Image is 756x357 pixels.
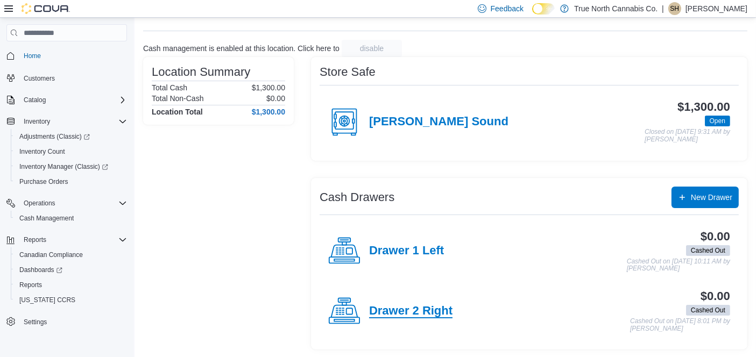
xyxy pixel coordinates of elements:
span: Cash Management [15,212,127,225]
button: Settings [2,314,131,330]
a: Home [19,49,45,62]
button: Cash Management [11,211,131,226]
span: Customers [24,74,55,83]
img: Cova [22,3,70,14]
span: Cashed Out [691,305,725,315]
span: Open [710,116,725,126]
h4: Location Total [152,108,203,116]
input: Dark Mode [532,3,555,15]
a: Purchase Orders [15,175,73,188]
a: Inventory Count [15,145,69,158]
span: Reports [19,281,42,289]
a: Adjustments (Classic) [15,130,94,143]
p: True North Cannabis Co. [574,2,658,15]
h3: Location Summary [152,66,250,78]
span: Adjustments (Classic) [19,132,90,141]
div: Sherry Harrison [668,2,681,15]
a: [US_STATE] CCRS [15,294,80,306]
a: Inventory Manager (Classic) [15,160,112,173]
span: Purchase Orders [19,177,68,186]
a: Canadian Compliance [15,248,87,261]
h3: $0.00 [701,230,730,243]
span: Customers [19,71,127,84]
span: Inventory [24,117,50,126]
button: Purchase Orders [11,174,131,189]
span: Inventory Manager (Classic) [19,162,108,171]
span: Cashed Out [686,305,730,316]
button: Operations [2,196,131,211]
button: Customers [2,70,131,85]
a: Settings [19,316,51,329]
button: Reports [2,232,131,247]
p: [PERSON_NAME] [686,2,747,15]
button: disable [342,40,402,57]
h6: Total Non-Cash [152,94,204,103]
a: Inventory Manager (Classic) [11,159,131,174]
h4: [PERSON_NAME] Sound [369,115,508,129]
span: Home [24,52,41,60]
h3: $0.00 [701,290,730,303]
p: $0.00 [266,94,285,103]
span: Adjustments (Classic) [15,130,127,143]
button: Catalog [19,94,50,106]
a: Dashboards [15,263,67,276]
span: Inventory [19,115,127,128]
p: Cashed Out on [DATE] 10:11 AM by [PERSON_NAME] [627,258,730,273]
p: Cash management is enabled at this location. Click here to [143,44,340,53]
h4: Drawer 2 Right [369,304,453,318]
span: Cashed Out [691,246,725,255]
button: New Drawer [672,187,739,208]
button: Inventory [2,114,131,129]
span: Cash Management [19,214,74,223]
button: Home [2,48,131,63]
button: Operations [19,197,60,210]
button: [US_STATE] CCRS [11,292,131,308]
span: Reports [15,279,127,291]
span: Settings [19,315,127,329]
a: Customers [19,72,59,85]
button: Canadian Compliance [11,247,131,262]
p: | [662,2,664,15]
button: Reports [19,233,51,246]
span: Open [705,116,730,126]
button: Inventory [19,115,54,128]
span: Inventory Count [19,147,65,156]
span: Operations [19,197,127,210]
span: Feedback [491,3,524,14]
span: Canadian Compliance [15,248,127,261]
span: Dashboards [19,266,62,274]
span: Catalog [19,94,127,106]
span: Inventory Count [15,145,127,158]
p: Closed on [DATE] 9:31 AM by [PERSON_NAME] [645,128,730,143]
a: Reports [15,279,46,291]
button: Reports [11,277,131,292]
span: Purchase Orders [15,175,127,188]
a: Adjustments (Classic) [11,129,131,144]
span: Cashed Out [686,245,730,256]
h6: Total Cash [152,83,187,92]
span: Reports [24,235,46,244]
span: Home [19,49,127,62]
span: New Drawer [691,192,732,203]
a: Dashboards [11,262,131,277]
h4: $1,300.00 [252,108,285,116]
span: disable [360,43,384,54]
span: Operations [24,199,55,208]
span: Inventory Manager (Classic) [15,160,127,173]
span: Settings [24,318,47,326]
h3: Store Safe [320,66,376,78]
h4: Drawer 1 Left [369,244,444,258]
span: Dashboards [15,263,127,276]
span: SH [670,2,680,15]
span: Canadian Compliance [19,251,83,259]
h3: Cash Drawers [320,191,394,204]
span: [US_STATE] CCRS [19,296,75,304]
p: Cashed Out on [DATE] 8:01 PM by [PERSON_NAME] [630,318,730,332]
a: Cash Management [15,212,78,225]
span: Washington CCRS [15,294,127,306]
h3: $1,300.00 [677,101,730,113]
button: Catalog [2,92,131,108]
span: Catalog [24,96,46,104]
span: Reports [19,233,127,246]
